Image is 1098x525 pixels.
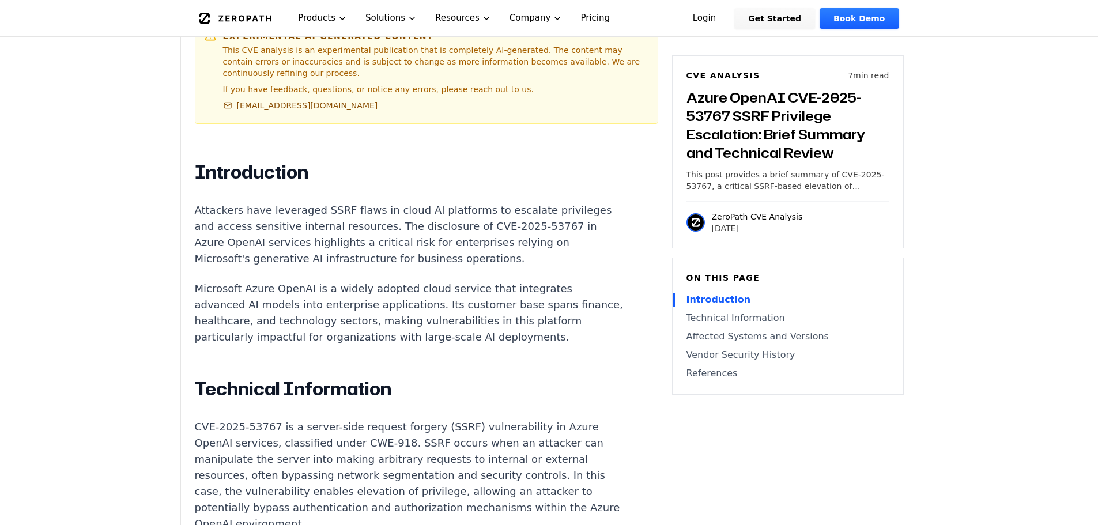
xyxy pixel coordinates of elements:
[223,100,378,111] a: [EMAIL_ADDRESS][DOMAIN_NAME]
[686,348,889,362] a: Vendor Security History
[686,88,889,162] h3: Azure OpenAI CVE-2025-53767 SSRF Privilege Escalation: Brief Summary and Technical Review
[223,84,648,95] p: If you have feedback, questions, or notice any errors, please reach out to us.
[686,330,889,343] a: Affected Systems and Versions
[686,70,760,81] h6: CVE Analysis
[223,44,648,79] p: This CVE analysis is an experimental publication that is completely AI-generated. The content may...
[195,281,624,345] p: Microsoft Azure OpenAI is a widely adopted cloud service that integrates advanced AI models into ...
[195,202,624,267] p: Attackers have leveraged SSRF flaws in cloud AI platforms to escalate privileges and access sensi...
[686,367,889,380] a: References
[195,161,624,184] h2: Introduction
[734,8,815,29] a: Get Started
[848,70,889,81] p: 7 min read
[712,211,803,222] p: ZeroPath CVE Analysis
[686,272,889,284] h6: On this page
[686,169,889,192] p: This post provides a brief summary of CVE-2025-53767, a critical SSRF-based elevation of privileg...
[195,377,624,401] h2: Technical Information
[679,8,730,29] a: Login
[686,213,705,232] img: ZeroPath CVE Analysis
[686,311,889,325] a: Technical Information
[686,293,889,307] a: Introduction
[712,222,803,234] p: [DATE]
[820,8,899,29] a: Book Demo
